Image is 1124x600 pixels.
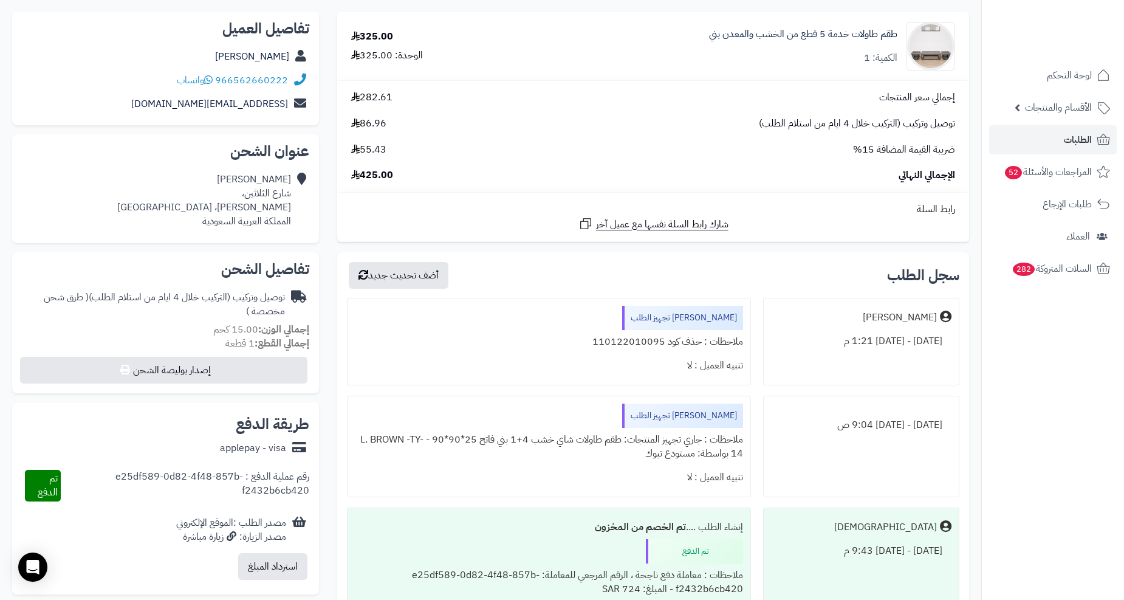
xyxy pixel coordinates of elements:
[989,157,1117,187] a: المراجعات والأسئلة52
[236,417,309,432] h2: طريقة الدفع
[176,516,286,544] div: مصدر الطلب :الموقع الإلكتروني
[899,168,955,182] span: الإجمالي النهائي
[61,470,309,502] div: رقم عملية الدفع : e25df589-0d82-4f48-857b-f2432b6cb420
[759,117,955,131] span: توصيل وتركيب (التركيب خلال 4 ايام من استلام الطلب)
[255,336,309,351] strong: إجمالي القطع:
[38,471,58,500] span: تم الدفع
[351,117,386,131] span: 86.96
[22,21,309,36] h2: تفاصيل العميل
[258,322,309,337] strong: إجمالي الوزن:
[215,73,288,88] a: 966562660222
[1013,263,1035,276] span: 282
[351,91,392,105] span: 282.61
[355,466,743,489] div: تنبيه العميل : لا
[44,290,285,319] span: ( طرق شحن مخصصة )
[238,553,307,580] button: استرداد المبلغ
[355,354,743,378] div: تنبيه العميل : لا
[887,268,959,283] h3: سجل الطلب
[225,336,309,351] small: 1 قطعة
[176,530,286,544] div: مصدر الزيارة: زيارة مباشرة
[1025,99,1092,116] span: الأقسام والمنتجات
[622,404,743,428] div: [PERSON_NAME] تجهيز الطلب
[989,190,1117,219] a: طلبات الإرجاع
[215,49,289,64] a: [PERSON_NAME]
[709,27,897,41] a: طقم طاولات خدمة 5 قطع من الخشب والمعدن بني
[355,428,743,466] div: ملاحظات : جاري تجهيز المنتجات: طقم طاولات شاي خشب 4+1 بني فاتح 25*90*90 - L. BROWN -TY-14 بواسطة:...
[351,168,393,182] span: 425.00
[1043,196,1092,213] span: طلبات الإرجاع
[578,216,728,232] a: شارك رابط السلة نفسها مع عميل آخر
[771,329,951,353] div: [DATE] - [DATE] 1:21 م
[907,22,954,71] img: 1744461276-1-90x90.jpg
[220,441,286,455] div: applepay - visa
[355,330,743,354] div: ملاحظات : حذف كود 110122010095
[117,173,291,228] div: [PERSON_NAME] شارع الثلاثين، [PERSON_NAME]، [GEOGRAPHIC_DATA] المملكة العربية السعودية
[879,91,955,105] span: إجمالي سعر المنتجات
[1005,166,1022,179] span: 52
[1012,260,1092,277] span: السلات المتروكة
[351,49,423,63] div: الوحدة: 325.00
[595,520,686,534] b: تم الخصم من المخزون
[342,202,964,216] div: رابط السلة
[646,539,743,564] div: تم الدفع
[349,262,448,289] button: أضف تحديث جديد
[622,306,743,330] div: [PERSON_NAME] تجهيز الطلب
[853,143,955,157] span: ضريبة القيمة المضافة 15%
[177,73,213,88] a: واتساب
[989,61,1117,90] a: لوحة التحكم
[1004,164,1092,181] span: المراجعات والأسئلة
[989,125,1117,154] a: الطلبات
[863,311,937,325] div: [PERSON_NAME]
[213,322,309,337] small: 15.00 كجم
[22,291,285,319] div: توصيل وتركيب (التركيب خلال 4 ايام من استلام الطلب)
[771,539,951,563] div: [DATE] - [DATE] 9:43 م
[989,222,1117,251] a: العملاء
[351,30,393,44] div: 325.00
[1047,67,1092,84] span: لوحة التحكم
[1064,131,1092,148] span: الطلبات
[834,520,937,534] div: [DEMOGRAPHIC_DATA]
[22,144,309,159] h2: عنوان الشحن
[989,254,1117,283] a: السلات المتروكة282
[355,516,743,539] div: إنشاء الطلب ....
[1041,34,1112,60] img: logo-2.png
[596,218,728,232] span: شارك رابط السلة نفسها مع عميل آخر
[351,143,386,157] span: 55.43
[131,97,288,111] a: [EMAIL_ADDRESS][DOMAIN_NAME]
[22,262,309,277] h2: تفاصيل الشحن
[1066,228,1090,245] span: العملاء
[864,51,897,65] div: الكمية: 1
[20,357,307,384] button: إصدار بوليصة الشحن
[771,413,951,437] div: [DATE] - [DATE] 9:04 ص
[18,553,47,582] div: Open Intercom Messenger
